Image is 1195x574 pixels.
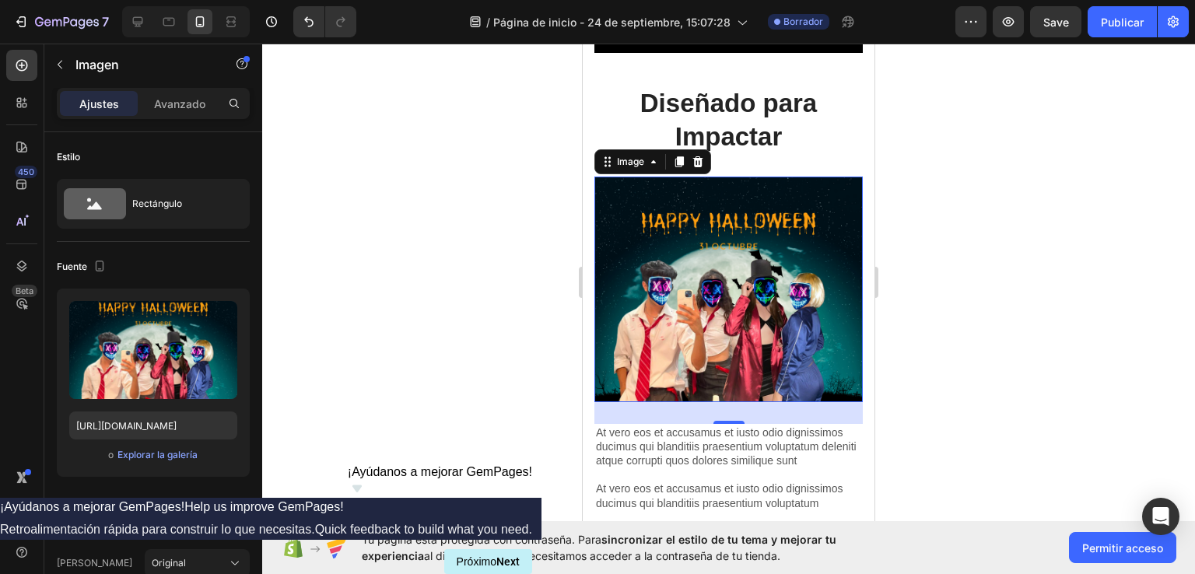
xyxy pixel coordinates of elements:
font: Permitir acceso [1082,541,1163,555]
button: 7 [6,6,116,37]
p: Imagen [75,55,208,74]
font: Imagen [75,57,119,72]
input: https://ejemplo.com/imagen.jpg [69,411,237,439]
iframe: Área de diseño [583,44,874,521]
div: Abrir Intercom Messenger [1142,498,1179,535]
font: 7 [102,14,109,30]
button: Mostrar encuesta - ¡Ayúdanos a mejorar GemPages! [348,465,532,498]
font: 450 [18,166,34,177]
span: Save [1043,16,1069,29]
font: Estilo [57,151,80,163]
font: Rectángulo [132,198,182,209]
font: ¡Ayúdanos a mejorar GemPages! [348,465,532,478]
button: Permitir acceso [1069,532,1176,563]
font: Borrador [783,16,823,27]
font: Avanzado [154,97,205,110]
button: Save [1030,6,1081,37]
font: Página de inicio - 24 de septiembre, 15:07:28 [493,16,731,29]
button: Publicar [1088,6,1157,37]
font: Beta [16,285,33,296]
font: o [108,449,114,460]
font: / [486,16,490,29]
img: imagen de vista previa [69,301,237,399]
font: al diseñar páginas, necesitamos acceder a la contraseña de tu tienda. [424,549,780,562]
font: Ajustes [79,97,119,110]
font: Explorar la galería [117,449,198,460]
button: Explorar la galería [117,447,198,463]
div: Deshacer/Rehacer [293,6,356,37]
font: Fuente [57,261,87,272]
font: Publicar [1101,16,1144,29]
